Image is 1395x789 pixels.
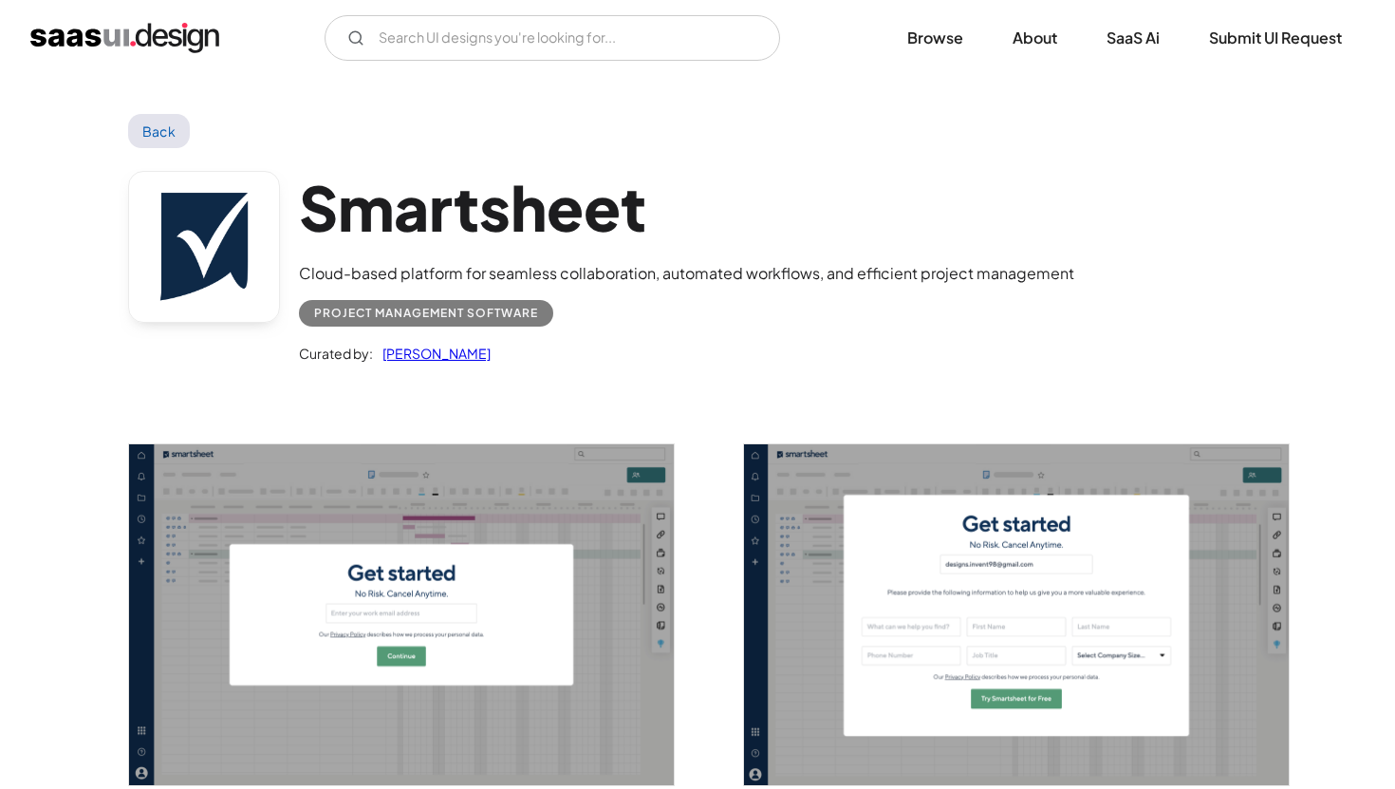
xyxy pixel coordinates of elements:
img: 641ec2ad3ca306f549e39003_Smartsheet%20Welcome%20Expanded%20Screen.png [744,444,1289,785]
a: Back [128,114,190,148]
a: open lightbox [744,444,1289,785]
a: About [990,17,1080,59]
a: Submit UI Request [1186,17,1365,59]
a: Browse [884,17,986,59]
img: 641ec28fdf320434d0bb5ee9_Smartsheet%20Welcome%20Screen.png [129,444,674,785]
div: Cloud-based platform for seamless collaboration, automated workflows, and efficient project manag... [299,262,1074,285]
input: Search UI designs you're looking for... [325,15,780,61]
div: Project Management Software [314,302,538,325]
a: open lightbox [129,444,674,785]
form: Email Form [325,15,780,61]
h1: Smartsheet [299,171,1074,244]
a: home [30,23,219,53]
a: [PERSON_NAME] [373,342,491,365]
div: Curated by: [299,342,373,365]
a: SaaS Ai [1084,17,1182,59]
